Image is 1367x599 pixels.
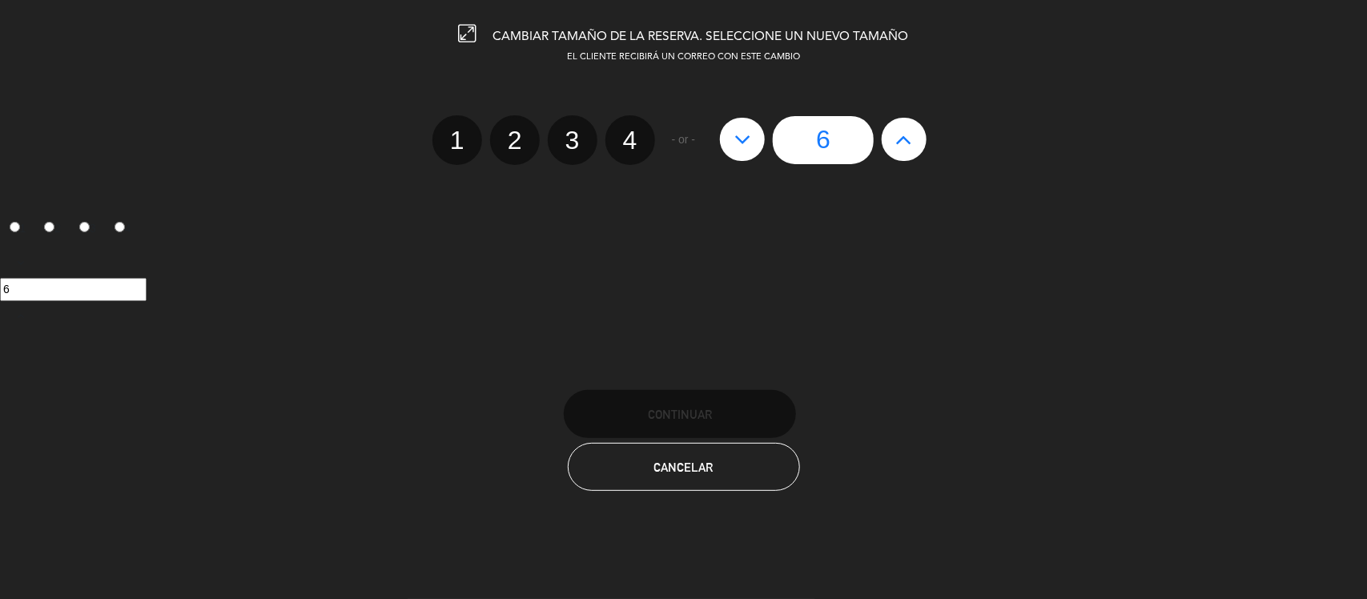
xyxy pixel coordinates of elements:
[70,215,106,243] label: 3
[564,390,796,438] button: Continuar
[648,408,712,421] span: Continuar
[493,30,909,43] span: CAMBIAR TAMAÑO DE LA RESERVA. SELECCIONE UN NUEVO TAMAÑO
[35,215,70,243] label: 2
[10,222,20,232] input: 1
[105,215,140,243] label: 4
[490,115,540,165] label: 2
[568,443,800,491] button: Cancelar
[115,222,125,232] input: 4
[567,53,800,62] span: EL CLIENTE RECIBIRÁ UN CORREO CON ESTE CAMBIO
[44,222,54,232] input: 2
[432,115,482,165] label: 1
[548,115,597,165] label: 3
[605,115,655,165] label: 4
[654,460,714,474] span: Cancelar
[672,131,696,149] span: - or -
[79,222,90,232] input: 3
